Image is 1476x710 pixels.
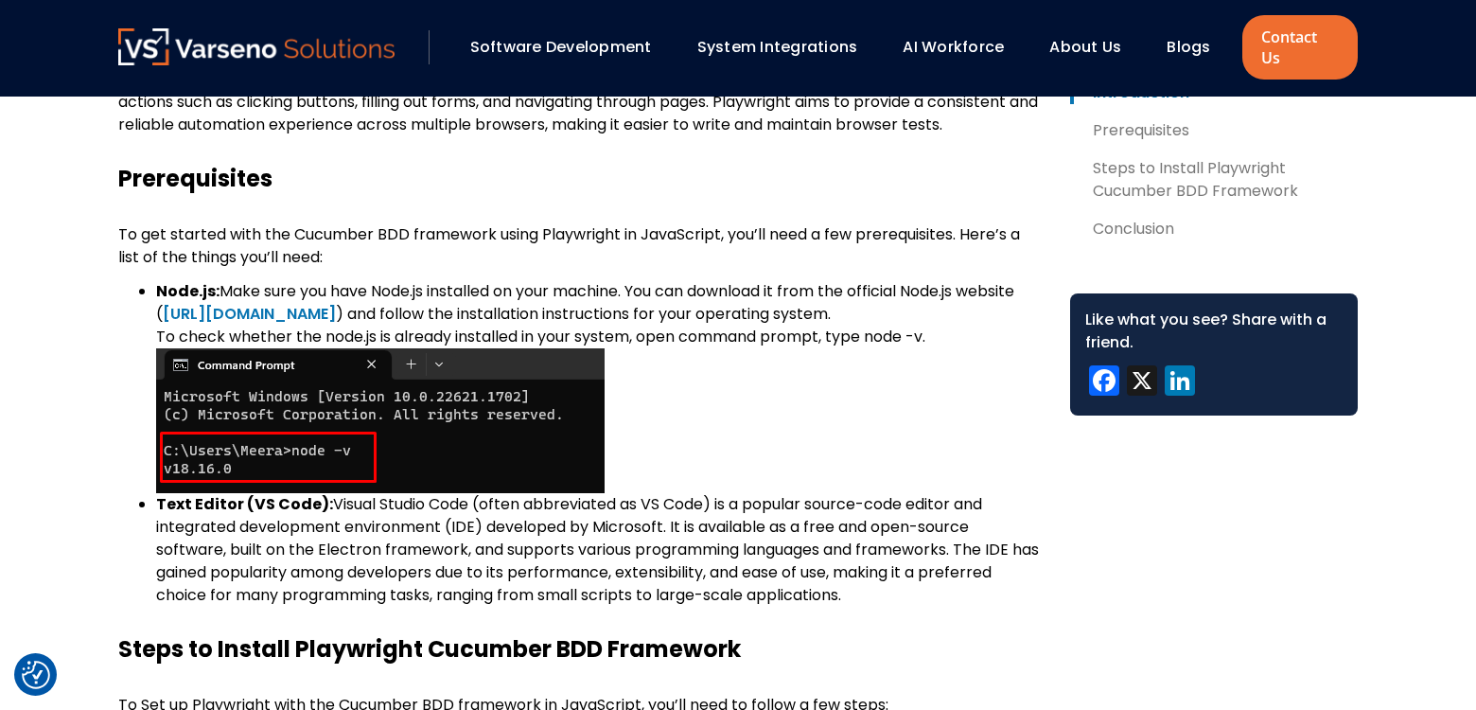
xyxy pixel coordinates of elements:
[470,36,652,58] a: Software Development
[118,223,1040,269] p: To get started with the Cucumber BDD framework using Playwright in JavaScript, you’ll need a few ...
[903,36,1004,58] a: AI Workforce
[156,493,333,515] strong: Text Editor (VS Code):
[22,661,50,689] img: Revisit consent button
[697,36,858,58] a: System Integrations
[118,28,395,66] a: Varseno Solutions – Product Engineering & IT Services
[22,661,50,689] button: Cookie Settings
[461,31,678,63] div: Software Development
[1161,365,1199,400] a: LinkedIn
[163,303,336,325] a: [URL][DOMAIN_NAME]
[156,493,1040,607] li: Visual Studio Code (often abbreviated as VS Code) is a popular source-code editor and integrated ...
[1070,157,1358,203] a: Steps to Install Playwright Cucumber BDD Framework
[118,635,1040,664] h3: Steps to Install Playwright Cucumber BDD Framework
[1085,309,1343,354] div: Like what you see? Share with a friend.
[1242,15,1358,80] a: Contact Us
[156,280,220,302] strong: Node.js:
[1040,31,1148,63] div: About Us
[118,165,1040,193] h3: Prerequisites
[893,31,1030,63] div: AI Workforce
[1070,119,1358,142] a: Prerequisites
[118,28,395,65] img: Varseno Solutions – Product Engineering & IT Services
[1123,365,1161,400] a: X
[688,31,885,63] div: System Integrations
[156,280,1040,493] li: Make sure you have Node.js installed on your machine. You can download it from the official Node....
[1167,36,1210,58] a: Blogs
[1049,36,1121,58] a: About Us
[1157,31,1237,63] div: Blogs
[1085,365,1123,400] a: Facebook
[1070,218,1358,240] a: Conclusion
